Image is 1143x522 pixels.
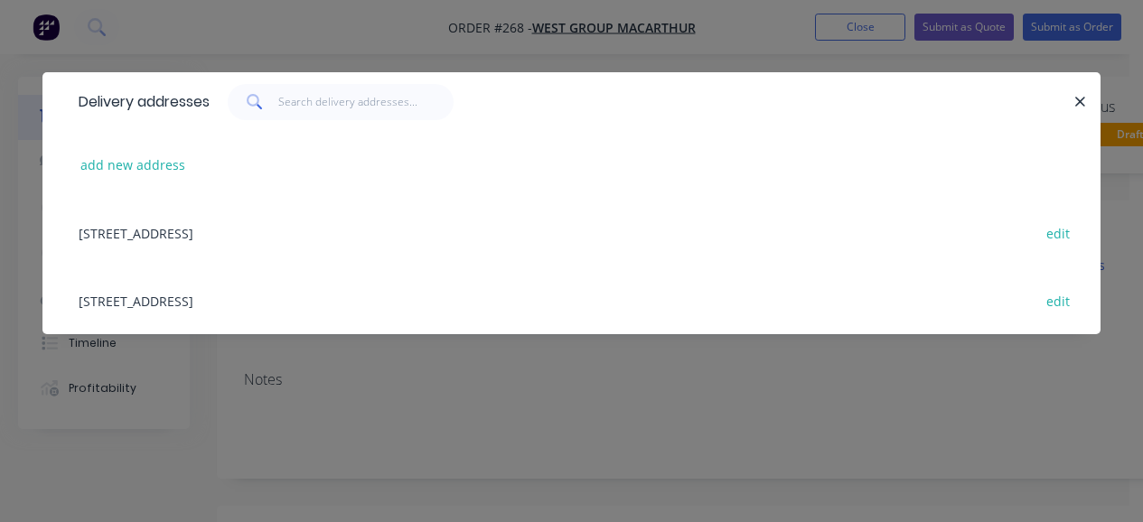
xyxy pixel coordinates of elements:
button: edit [1036,220,1079,245]
div: [STREET_ADDRESS] [70,199,1073,266]
div: Delivery addresses [70,73,210,131]
div: [STREET_ADDRESS] [70,266,1073,334]
button: edit [1036,288,1079,312]
input: Search delivery addresses... [278,84,454,120]
button: add new address [71,153,195,177]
